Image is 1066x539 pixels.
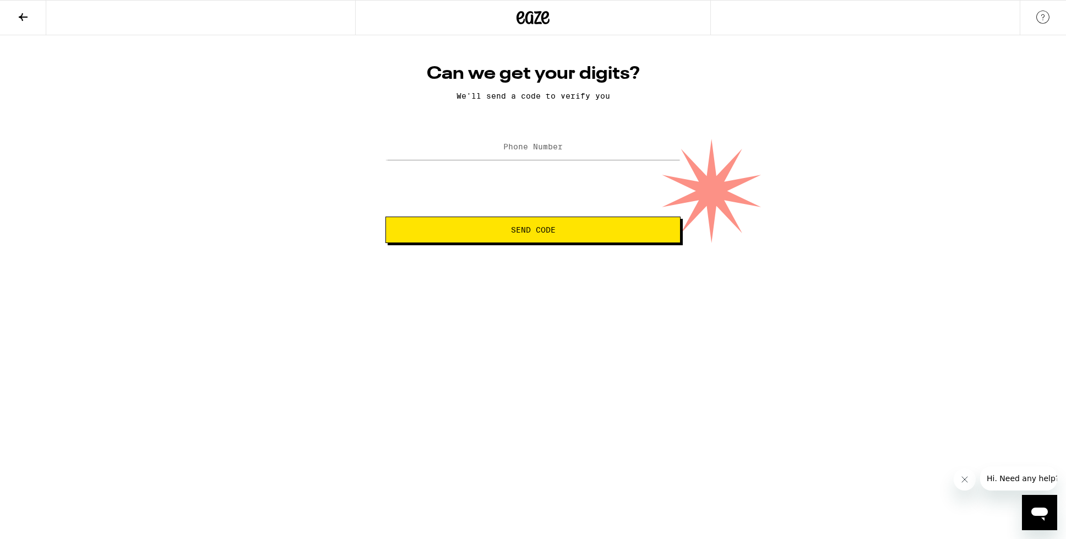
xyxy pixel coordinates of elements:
button: Send Code [385,217,681,243]
label: Phone Number [503,142,563,151]
span: Hi. Need any help? [7,8,79,17]
iframe: Close message [954,468,976,491]
input: Phone Number [385,135,681,160]
h1: Can we get your digits? [385,63,681,85]
span: Send Code [511,226,556,234]
p: We'll send a code to verify you [385,91,681,100]
iframe: Button to launch messaging window [1022,495,1057,530]
iframe: Message from company [980,466,1057,491]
